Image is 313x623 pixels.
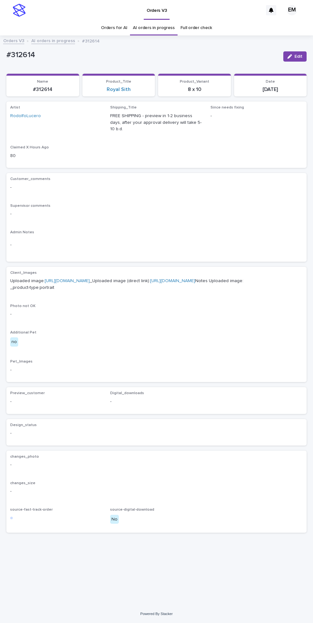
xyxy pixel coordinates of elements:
[101,20,127,35] a: Orders for AI
[10,481,35,485] span: changes_size
[162,86,227,93] p: 8 x 10
[13,4,26,17] img: stacker-logo-s-only.png
[10,211,303,217] p: -
[110,113,202,132] p: FREE SHIPPING - preview in 1-2 business days, after your approval delivery will take 5-10 b.d.
[10,177,50,181] span: Customer_comments
[287,5,297,15] div: EM
[133,20,175,35] a: AI orders in progress
[10,455,39,459] span: changes_photo
[10,271,37,275] span: Client_Images
[140,612,172,616] a: Powered By Stacker
[10,204,50,208] span: Supervisor comments
[210,106,244,109] span: Since needs fixing
[10,488,303,495] p: -
[45,279,90,283] a: [URL][DOMAIN_NAME]
[6,50,278,60] p: #312614
[150,279,195,283] a: [URL][DOMAIN_NAME]
[10,106,20,109] span: Artist
[10,113,41,119] a: RodolfoLucero
[266,80,275,84] span: Date
[107,86,131,93] a: Royal Sith
[110,515,119,524] div: No
[10,337,18,347] div: no
[180,80,209,84] span: Product_Variant
[110,398,202,405] p: -
[10,242,303,248] p: -
[110,106,137,109] span: Shipping_Title
[294,54,302,59] span: Edit
[10,184,303,191] p: -
[82,37,100,44] p: #312614
[37,80,48,84] span: Name
[10,304,35,308] span: Photo not OK
[31,37,75,44] a: AI orders in progress
[10,278,303,291] p: Uploaded image: _Uploaded image (direct link): Notes Uploaded image: _product-type:portrait
[10,430,103,437] p: -
[10,367,303,373] p: -
[10,423,37,427] span: Design_status
[10,86,75,93] p: #312614
[283,51,307,62] button: Edit
[10,508,53,512] span: source-fast-track-order
[110,391,144,395] span: Digital_downloads
[10,153,103,159] p: 80
[10,230,34,234] span: Admin Notes
[10,331,36,334] span: Additional Pet
[3,37,24,44] a: Orders V3
[10,146,49,149] span: Claimed X Hours Ago
[180,20,212,35] a: Full order check
[10,360,33,364] span: Pet_Images
[210,113,303,119] p: -
[10,391,45,395] span: Preview_customer
[106,80,131,84] span: Product_Title
[110,508,154,512] span: source-digital-download
[10,311,303,318] p: -
[10,462,303,468] p: -
[10,398,103,405] p: -
[238,86,303,93] p: [DATE]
